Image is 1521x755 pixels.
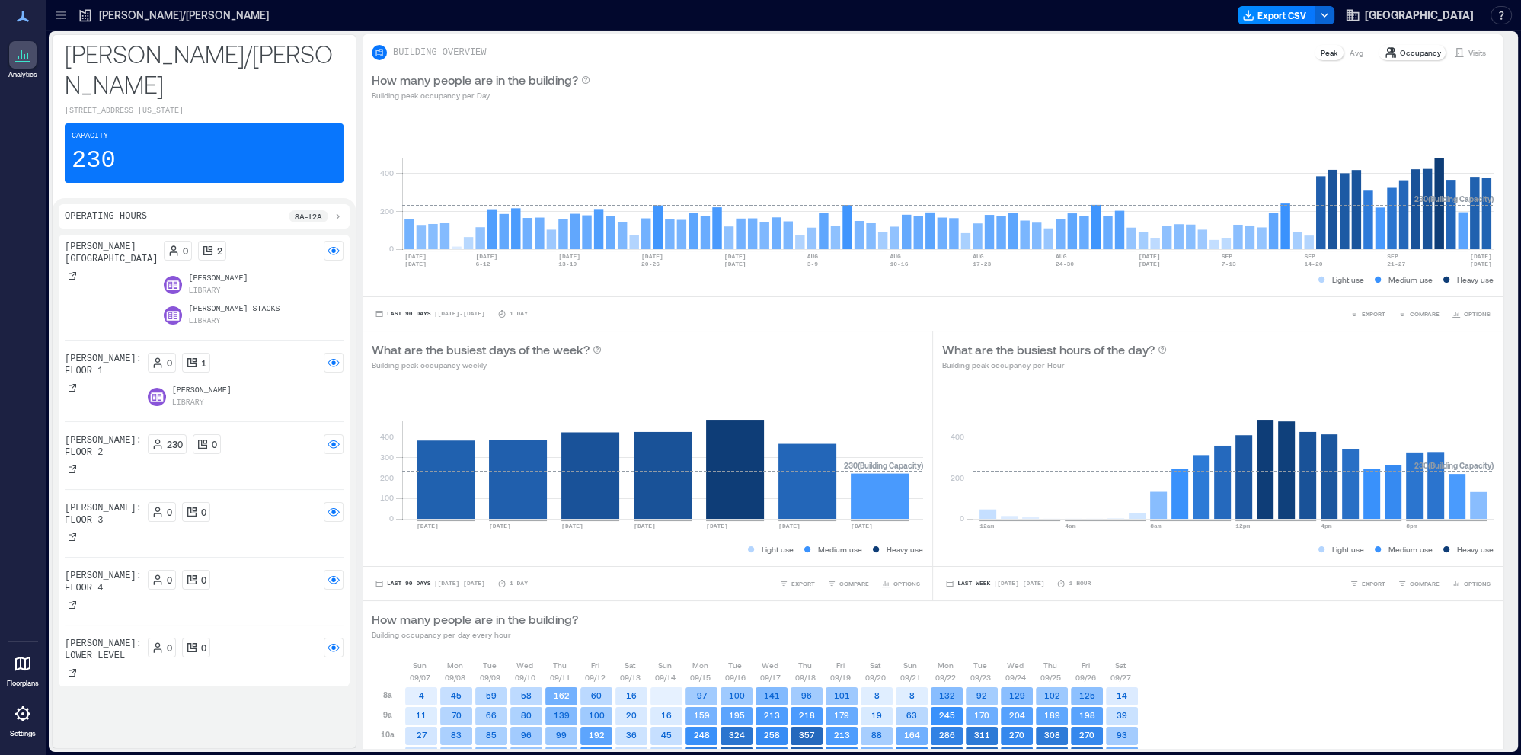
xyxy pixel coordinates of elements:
tspan: 200 [380,472,394,481]
text: 245 [939,710,955,720]
p: Light use [762,543,794,555]
p: 1 [201,357,206,369]
button: Last Week |[DATE]-[DATE] [942,576,1047,591]
text: [DATE] [489,523,511,529]
text: [DATE] [851,523,873,529]
p: Operating Hours [65,210,147,222]
p: 09/08 [445,671,465,683]
text: AUG [973,253,984,260]
text: 270 [1079,730,1094,740]
text: 16 [661,710,672,720]
text: 4am [1065,523,1076,529]
p: 09/26 [1075,671,1096,683]
p: What are the busiest hours of the day? [942,341,1155,359]
tspan: 300 [380,453,394,462]
text: [DATE] [724,261,746,267]
text: [DATE] [404,253,427,260]
text: AUG [890,253,901,260]
text: 204 [1009,710,1025,720]
text: 164 [904,730,920,740]
text: 195 [729,710,745,720]
p: 09/24 [1005,671,1026,683]
p: Capacity [72,130,108,142]
p: [PERSON_NAME] Stacks [188,303,280,315]
p: Avg [1350,46,1363,59]
button: EXPORT [776,576,818,591]
p: How many people are in the building? [372,610,578,629]
p: Library [172,397,204,409]
p: Mon [938,659,954,671]
text: 45 [451,690,462,700]
text: AUG [807,253,819,260]
text: [DATE] [417,523,439,529]
p: Library [188,315,220,328]
text: [DATE] [558,253,580,260]
p: 09/22 [935,671,956,683]
p: Heavy use [1457,543,1494,555]
tspan: 400 [380,432,394,441]
p: [PERSON_NAME] [188,273,248,285]
a: Settings [5,696,41,743]
p: 09/12 [585,671,606,683]
text: 170 [974,710,989,720]
text: 20 [626,710,637,720]
tspan: 200 [380,206,394,216]
p: 09/21 [900,671,921,683]
span: OPTIONS [1464,309,1491,318]
p: Visits [1468,46,1486,59]
p: Fri [1082,659,1090,671]
p: Heavy use [1457,274,1494,286]
text: 16 [626,690,637,700]
tspan: 400 [951,432,964,441]
text: [DATE] [1470,261,1492,267]
span: COMPARE [1410,579,1440,588]
text: [DATE] [724,253,746,260]
p: 0 [167,506,172,518]
text: 198 [1079,710,1095,720]
text: 36 [626,730,637,740]
tspan: 200 [951,472,964,481]
tspan: 0 [960,513,964,523]
text: 10-16 [890,261,908,267]
p: Tue [973,659,987,671]
text: 192 [589,730,605,740]
button: EXPORT [1347,306,1388,322]
p: 0 [183,245,188,257]
p: 8a - 12a [295,210,322,222]
p: 0 [167,641,172,654]
button: OPTIONS [878,576,923,591]
p: BUILDING OVERVIEW [393,46,486,59]
text: AUG [1056,253,1067,260]
text: 132 [939,690,955,700]
p: 09/19 [830,671,851,683]
text: 8 [909,690,915,700]
p: 09/13 [620,671,641,683]
text: 129 [1009,690,1025,700]
p: Occupancy [1400,46,1441,59]
text: SEP [1387,253,1398,260]
text: 270 [1009,730,1024,740]
p: Tue [483,659,497,671]
p: Mon [692,659,708,671]
button: EXPORT [1347,576,1388,591]
text: 162 [554,690,570,700]
text: 3-9 [807,261,819,267]
text: 357 [799,730,815,740]
p: Floorplans [7,679,39,688]
button: Last 90 Days |[DATE]-[DATE] [372,576,488,591]
text: [DATE] [1139,261,1161,267]
p: 09/10 [515,671,535,683]
text: 21-27 [1387,261,1405,267]
text: [DATE] [778,523,800,529]
p: 09/27 [1110,671,1131,683]
text: [DATE] [475,253,497,260]
p: [STREET_ADDRESS][US_STATE] [65,105,344,117]
p: 230 [72,146,116,176]
p: Light use [1332,274,1364,286]
text: 12pm [1235,523,1250,529]
p: Medium use [1388,274,1433,286]
p: Sun [413,659,427,671]
p: 09/20 [865,671,886,683]
p: 09/07 [410,671,430,683]
text: [DATE] [561,523,583,529]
